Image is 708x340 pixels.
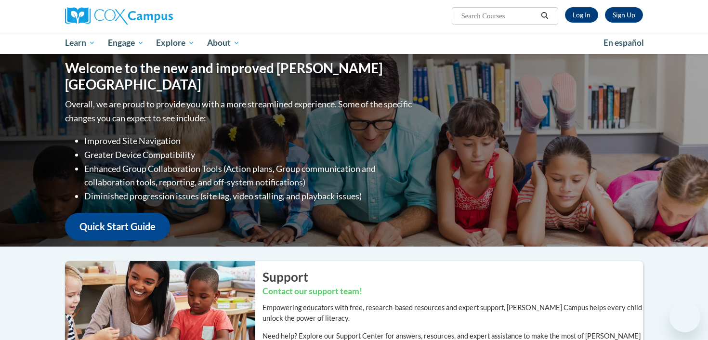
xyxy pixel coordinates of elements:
[84,189,414,203] li: Diminished progression issues (site lag, video stalling, and playback issues)
[201,32,246,54] a: About
[262,286,643,298] h3: Contact our support team!
[65,7,173,25] img: Cox Campus
[565,7,598,23] a: Log In
[65,7,248,25] a: Cox Campus
[669,301,700,332] iframe: Button to launch messaging window
[102,32,150,54] a: Engage
[84,162,414,190] li: Enhanced Group Collaboration Tools (Action plans, Group communication and collaboration tools, re...
[65,60,414,92] h1: Welcome to the new and improved [PERSON_NAME][GEOGRAPHIC_DATA]
[538,10,552,22] button: Search
[262,302,643,324] p: Empowering educators with free, research-based resources and expert support, [PERSON_NAME] Campus...
[84,148,414,162] li: Greater Device Compatibility
[51,32,657,54] div: Main menu
[150,32,201,54] a: Explore
[460,10,538,22] input: Search Courses
[65,97,414,125] p: Overall, we are proud to provide you with a more streamlined experience. Some of the specific cha...
[605,7,643,23] a: Register
[65,213,170,240] a: Quick Start Guide
[65,37,95,49] span: Learn
[207,37,240,49] span: About
[603,38,644,48] span: En español
[108,37,144,49] span: Engage
[84,134,414,148] li: Improved Site Navigation
[597,33,650,53] a: En español
[156,37,195,49] span: Explore
[262,268,643,286] h2: Support
[59,32,102,54] a: Learn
